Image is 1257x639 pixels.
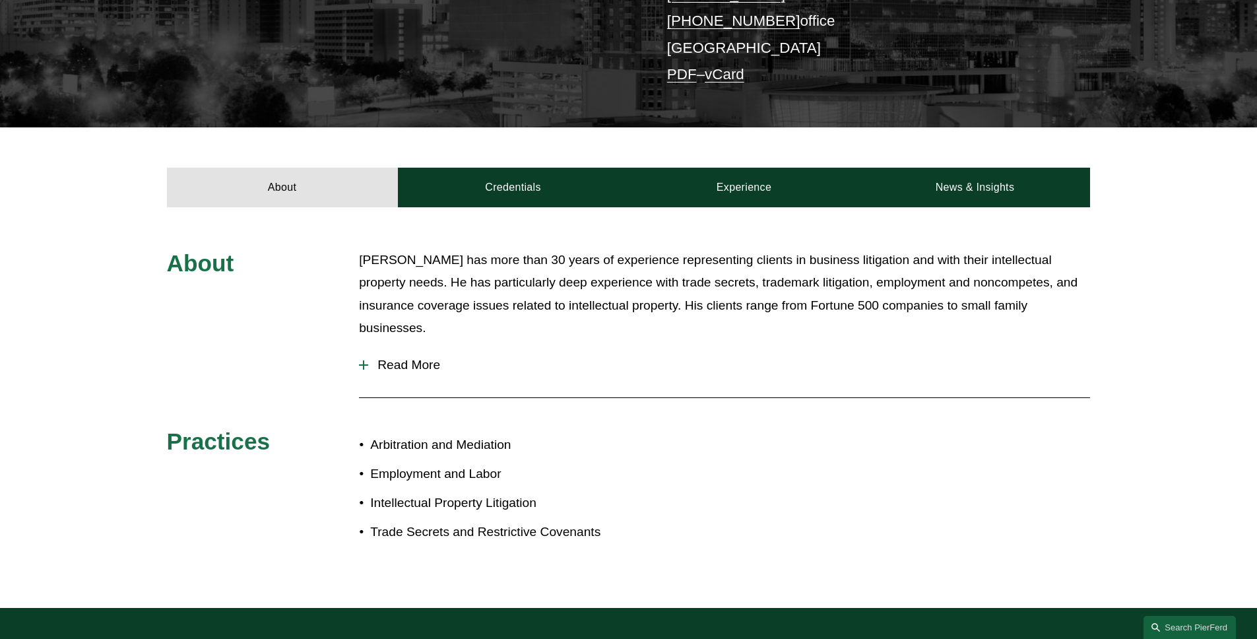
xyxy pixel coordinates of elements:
a: PDF [667,66,697,83]
a: Experience [629,168,860,207]
a: Credentials [398,168,629,207]
p: Intellectual Property Litigation [370,492,628,515]
span: Read More [368,358,1090,372]
a: Search this site [1144,616,1236,639]
span: About [167,250,234,276]
a: News & Insights [859,168,1090,207]
span: Practices [167,428,271,454]
a: About [167,168,398,207]
p: [PERSON_NAME] has more than 30 years of experience representing clients in business litigation an... [359,249,1090,340]
a: [PHONE_NUMBER] [667,13,800,29]
p: Employment and Labor [370,463,628,486]
p: Trade Secrets and Restrictive Covenants [370,521,628,544]
p: Arbitration and Mediation [370,434,628,457]
a: vCard [705,66,744,83]
button: Read More [359,348,1090,382]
